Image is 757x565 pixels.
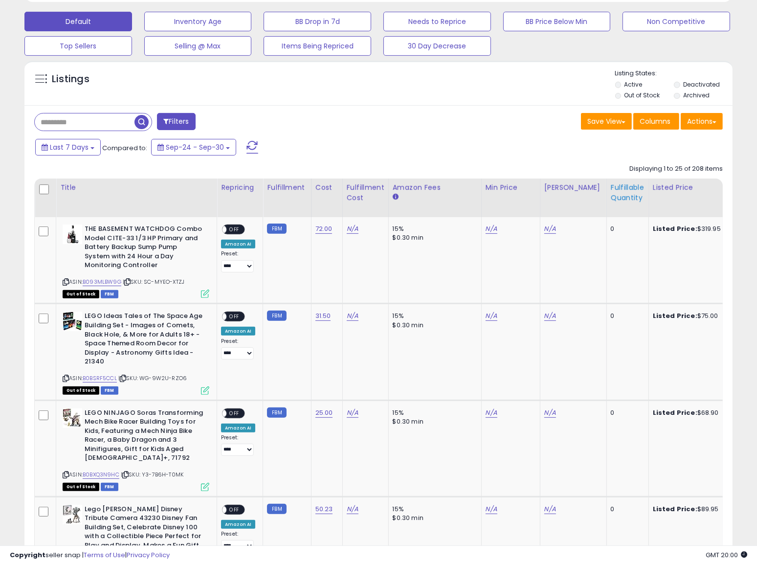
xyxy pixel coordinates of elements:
a: N/A [347,224,358,234]
button: Top Sellers [24,36,132,56]
button: Needs to Reprice [383,12,491,31]
span: Columns [640,116,670,126]
b: Listed Price: [653,311,697,320]
button: BB Price Below Min [503,12,611,31]
span: Last 7 Days [50,142,89,152]
div: Amazon Fees [393,182,477,193]
a: N/A [544,311,556,321]
div: 15% [393,225,474,233]
b: Listed Price: [653,408,697,417]
div: ASIN: [63,312,209,393]
button: Sep-24 - Sep-30 [151,139,236,156]
div: $75.00 [653,312,734,320]
div: $0.30 min [393,514,474,522]
small: FBM [267,504,286,514]
a: N/A [486,224,497,234]
button: 30 Day Decrease [383,36,491,56]
span: OFF [226,313,242,321]
a: Privacy Policy [127,550,170,560]
span: 2025-10-8 20:00 GMT [706,550,747,560]
small: FBM [267,224,286,234]
div: 15% [393,408,474,417]
button: Columns [633,113,679,130]
img: 51BbsYSe40L._SL40_.jpg [63,408,82,428]
a: B0BSRF5CCL [83,374,117,383]
p: Listing States: [615,69,733,78]
div: Displaying 1 to 25 of 208 items [629,164,723,174]
div: 0 [611,505,641,514]
label: Archived [683,91,710,99]
button: Actions [681,113,723,130]
span: All listings that are currently out of stock and unavailable for purchase on Amazon [63,386,99,395]
div: 0 [611,408,641,417]
button: Last 7 Days [35,139,101,156]
div: Amazon AI [221,327,255,336]
a: N/A [486,504,497,514]
button: Default [24,12,132,31]
button: Selling @ Max [144,36,252,56]
div: Preset: [221,531,255,553]
button: Save View [581,113,632,130]
span: All listings that are currently out of stock and unavailable for purchase on Amazon [63,290,99,298]
span: OFF [226,226,242,234]
div: Preset: [221,434,255,456]
img: 51-QAFE1UJL._SL40_.jpg [63,312,82,331]
div: ASIN: [63,225,209,297]
div: Preset: [221,338,255,360]
div: Amazon AI [221,240,255,249]
label: Active [624,80,642,89]
div: Cost [315,182,338,193]
a: N/A [347,408,358,418]
a: N/A [544,224,556,234]
b: Lego [PERSON_NAME] Disney Tribute Camera 43230 Disney Fan Building Set, Celebrate Disney 100 with... [85,505,203,562]
button: Non Competitive [623,12,730,31]
label: Deactivated [683,80,720,89]
a: B0BXQ3N9HC [83,471,119,479]
span: | SKU: SC-MYEO-XTZJ [123,278,184,286]
b: Listed Price: [653,504,697,514]
span: All listings that are currently out of stock and unavailable for purchase on Amazon [63,483,99,491]
div: Fulfillable Quantity [611,182,645,203]
button: BB Drop in 7d [264,12,371,31]
a: 72.00 [315,224,333,234]
b: Listed Price: [653,224,697,233]
div: Title [60,182,213,193]
div: ASIN: [63,408,209,490]
button: Inventory Age [144,12,252,31]
div: Amazon AI [221,520,255,529]
a: N/A [544,408,556,418]
div: Listed Price [653,182,737,193]
a: 50.23 [315,504,333,514]
div: seller snap | | [10,551,170,560]
span: OFF [226,505,242,514]
a: N/A [544,504,556,514]
span: FBM [101,386,118,395]
img: 51LOgEhiGUL._SL40_.jpg [63,505,82,524]
div: Min Price [486,182,536,193]
a: 31.50 [315,311,331,321]
small: FBM [267,311,286,321]
h5: Listings [52,72,89,86]
a: B093MLBW9G [83,278,121,286]
div: Preset: [221,250,255,272]
div: $89.95 [653,505,734,514]
div: Fulfillment [267,182,307,193]
div: Amazon AI [221,424,255,432]
div: $0.30 min [393,233,474,242]
div: $0.30 min [393,321,474,330]
a: 25.00 [315,408,333,418]
div: $0.30 min [393,417,474,426]
a: Terms of Use [84,550,125,560]
small: FBM [267,407,286,418]
b: THE BASEMENT WATCHDOG Combo Model CITE-33 1/3 HP Primary and Battery Backup Sump Pump System with... [85,225,203,272]
div: 0 [611,312,641,320]
span: FBM [101,290,118,298]
div: $319.95 [653,225,734,233]
div: 0 [611,225,641,233]
img: 415c1cQs-UL._SL40_.jpg [63,225,82,244]
label: Out of Stock [624,91,660,99]
a: N/A [486,311,497,321]
div: [PERSON_NAME] [544,182,602,193]
div: 15% [393,312,474,320]
strong: Copyright [10,550,45,560]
